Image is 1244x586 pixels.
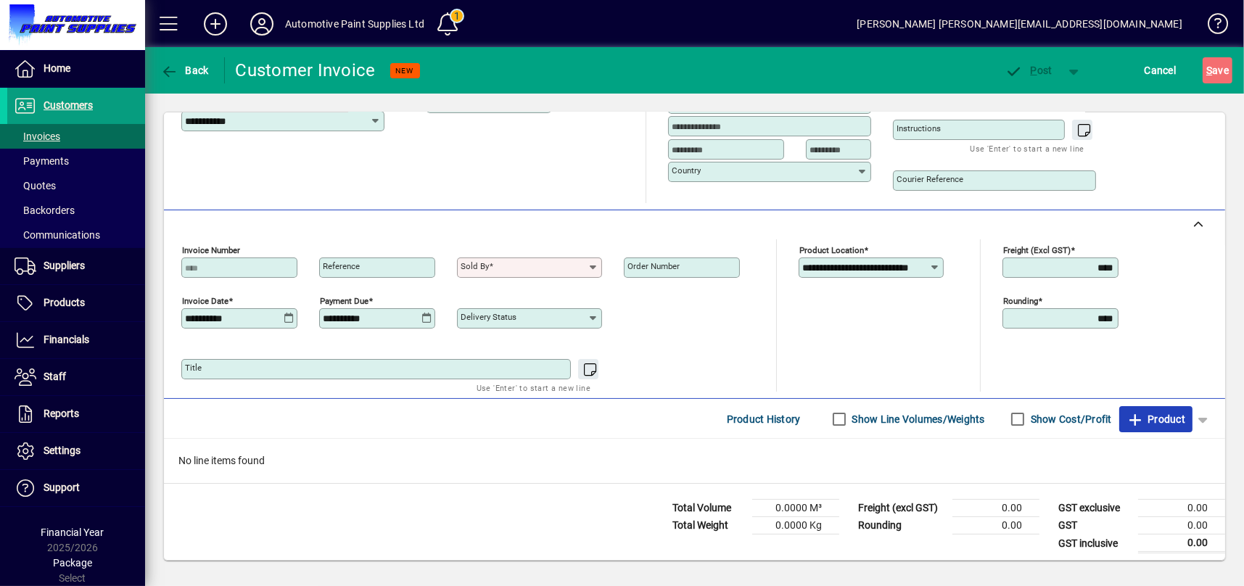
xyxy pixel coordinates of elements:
button: Profile [239,11,285,37]
mat-label: Rounding [1003,296,1038,306]
span: Staff [44,371,66,382]
td: 0.00 [1138,500,1225,517]
a: Support [7,470,145,506]
div: No line items found [164,439,1225,483]
label: Show Line Volumes/Weights [849,412,985,426]
a: Home [7,51,145,87]
span: Product History [727,408,801,431]
span: ave [1206,59,1229,82]
mat-label: Payment due [320,296,368,306]
mat-label: Courier Reference [897,174,963,184]
span: Product [1126,408,1185,431]
span: Backorders [15,205,75,216]
a: Reports [7,396,145,432]
mat-label: Product location [799,245,864,255]
span: Invoices [15,131,60,142]
mat-label: Sold by [461,261,489,271]
div: Automotive Paint Supplies Ltd [285,12,424,36]
span: Products [44,297,85,308]
td: Total Weight [665,517,752,535]
a: Staff [7,359,145,395]
app-page-header-button: Back [145,57,225,83]
td: GST [1051,517,1138,535]
mat-hint: Use 'Enter' to start a new line [971,140,1084,157]
a: Payments [7,149,145,173]
a: Knowledge Base [1197,3,1226,50]
mat-label: Delivery status [461,312,516,322]
span: NEW [396,66,414,75]
span: Home [44,62,70,74]
mat-label: Invoice number [182,245,240,255]
button: Product [1119,406,1192,432]
span: S [1206,65,1212,76]
a: Invoices [7,124,145,149]
td: 0.0000 Kg [752,517,839,535]
mat-label: Freight (excl GST) [1003,245,1071,255]
mat-label: Invoice date [182,296,228,306]
span: Communications [15,229,100,241]
a: Financials [7,322,145,358]
button: Back [157,57,213,83]
td: Rounding [851,517,952,535]
button: Post [998,57,1060,83]
label: Show Cost/Profit [1028,412,1112,426]
span: ost [1005,65,1053,76]
span: Financial Year [41,527,104,538]
mat-label: Reference [323,261,360,271]
span: Reports [44,408,79,419]
span: Cancel [1145,59,1177,82]
mat-label: Order number [627,261,680,271]
a: Settings [7,433,145,469]
mat-label: Instructions [897,123,941,133]
button: Save [1203,57,1232,83]
span: Settings [44,445,81,456]
span: Back [160,65,209,76]
a: Quotes [7,173,145,198]
td: GST inclusive [1051,535,1138,553]
span: Package [53,557,92,569]
button: Product History [721,406,807,432]
span: Customers [44,99,93,111]
td: 0.00 [952,517,1039,535]
button: Cancel [1141,57,1180,83]
span: Suppliers [44,260,85,271]
div: [PERSON_NAME] [PERSON_NAME][EMAIL_ADDRESS][DOMAIN_NAME] [857,12,1182,36]
td: 0.0000 M³ [752,500,839,517]
a: Products [7,285,145,321]
mat-label: Title [185,363,202,373]
mat-hint: Use 'Enter' to start a new line [477,379,590,396]
span: Financials [44,334,89,345]
span: P [1031,65,1037,76]
td: Total Volume [665,500,752,517]
div: Customer Invoice [236,59,376,82]
a: Communications [7,223,145,247]
td: Freight (excl GST) [851,500,952,517]
td: 0.00 [1138,517,1225,535]
mat-label: Country [672,165,701,176]
span: Payments [15,155,69,167]
td: GST exclusive [1051,500,1138,517]
a: Suppliers [7,248,145,284]
span: Quotes [15,180,56,191]
td: 0.00 [952,500,1039,517]
a: Backorders [7,198,145,223]
button: Add [192,11,239,37]
span: Support [44,482,80,493]
td: 0.00 [1138,535,1225,553]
